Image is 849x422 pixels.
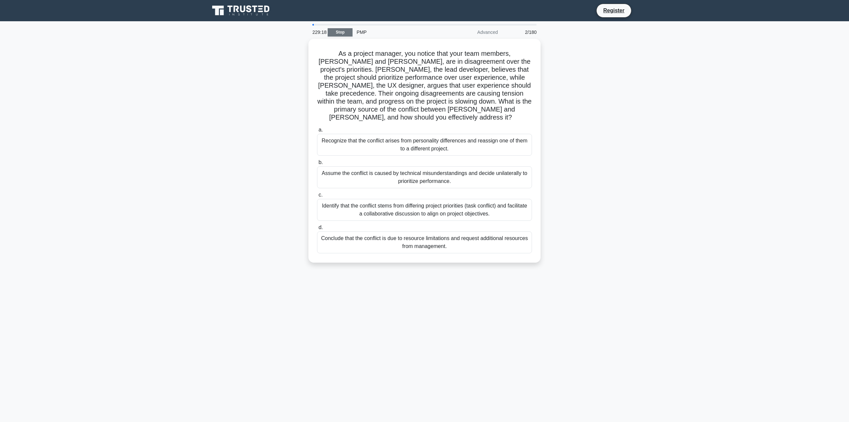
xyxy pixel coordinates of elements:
div: Advanced [444,26,502,39]
div: PMP [353,26,444,39]
div: Identify that the conflict stems from differing project priorities (task conflict) and facilitate... [317,199,532,221]
a: Register [599,6,628,15]
div: Assume the conflict is caused by technical misunderstandings and decide unilaterally to prioritiz... [317,166,532,188]
span: d. [318,224,323,230]
div: 2/180 [502,26,541,39]
span: b. [318,159,323,165]
div: Recognize that the conflict arises from personality differences and reassign one of them to a dif... [317,134,532,156]
span: c. [318,192,322,198]
span: a. [318,127,323,132]
a: Stop [328,28,353,37]
div: 229:18 [308,26,328,39]
h5: As a project manager, you notice that your team members, [PERSON_NAME] and [PERSON_NAME], are in ... [316,49,533,122]
div: Conclude that the conflict is due to resource limitations and request additional resources from m... [317,231,532,253]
